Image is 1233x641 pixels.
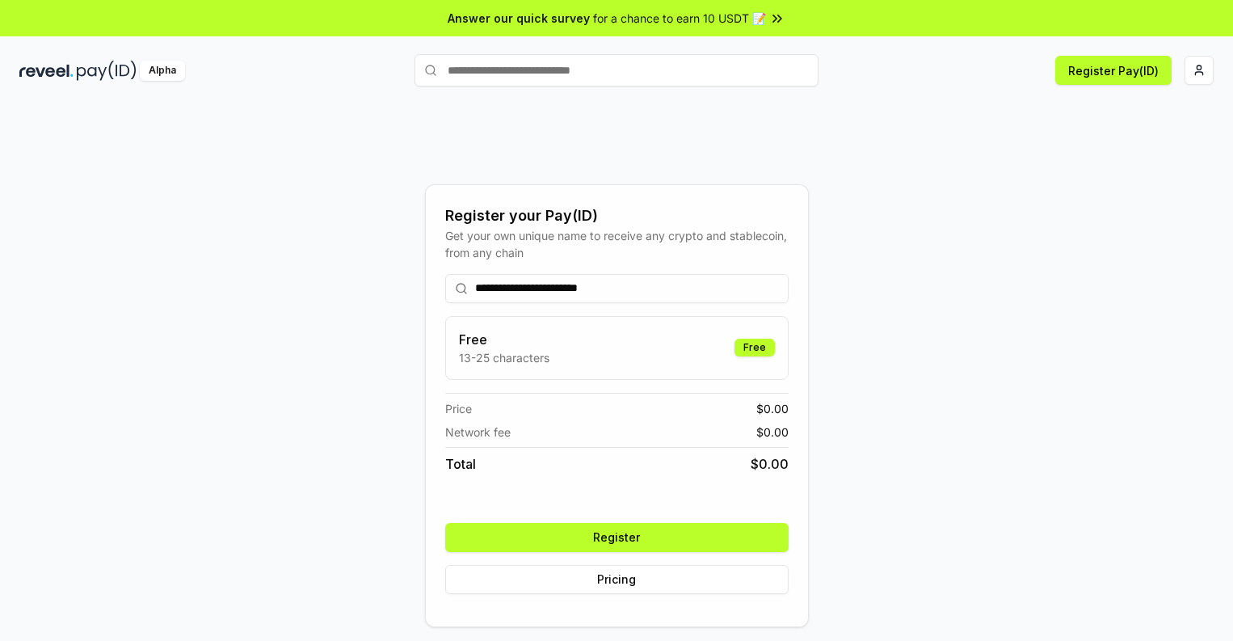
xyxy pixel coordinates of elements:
[448,10,590,27] span: Answer our quick survey
[1055,56,1172,85] button: Register Pay(ID)
[445,400,472,417] span: Price
[593,10,766,27] span: for a chance to earn 10 USDT 📝
[445,565,789,594] button: Pricing
[459,330,549,349] h3: Free
[459,349,549,366] p: 13-25 characters
[445,424,511,441] span: Network fee
[445,205,789,227] div: Register your Pay(ID)
[734,339,775,356] div: Free
[445,523,789,552] button: Register
[445,454,476,474] span: Total
[445,227,789,261] div: Get your own unique name to receive any crypto and stablecoin, from any chain
[77,61,137,81] img: pay_id
[756,400,789,417] span: $ 0.00
[140,61,185,81] div: Alpha
[756,424,789,441] span: $ 0.00
[19,61,74,81] img: reveel_dark
[751,454,789,474] span: $ 0.00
